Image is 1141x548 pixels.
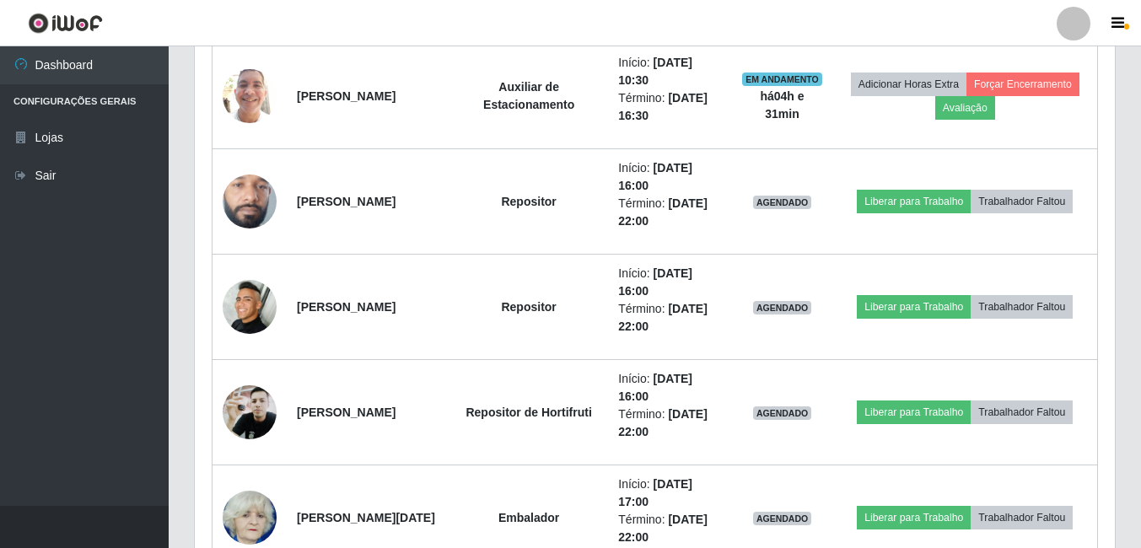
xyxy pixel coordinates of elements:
time: [DATE] 17:00 [618,477,692,508]
img: 1745421855441.jpeg [223,142,277,261]
time: [DATE] 16:00 [618,161,692,192]
li: Início: [618,370,721,406]
button: Liberar para Trabalho [857,506,971,529]
li: Término: [618,406,721,441]
img: CoreUI Logo [28,13,103,34]
li: Início: [618,54,721,89]
strong: [PERSON_NAME] [297,406,396,419]
button: Trabalhador Faltou [971,400,1073,424]
strong: [PERSON_NAME] [297,195,396,208]
img: 1657005856097.jpeg [223,487,277,548]
time: [DATE] 16:00 [618,372,692,403]
button: Forçar Encerramento [966,73,1079,96]
img: 1690477066361.jpeg [223,280,277,334]
button: Trabalhador Faltou [971,506,1073,529]
strong: há 04 h e 31 min [760,89,804,121]
li: Término: [618,300,721,336]
strong: Auxiliar de Estacionamento [483,80,574,111]
li: Início: [618,265,721,300]
li: Início: [618,475,721,511]
strong: [PERSON_NAME] [297,300,396,314]
strong: [PERSON_NAME] [297,89,396,103]
time: [DATE] 16:00 [618,266,692,298]
img: 1753350914768.jpeg [223,60,277,132]
button: Trabalhador Faltou [971,190,1073,213]
button: Liberar para Trabalho [857,295,971,319]
li: Início: [618,159,721,195]
span: AGENDADO [753,301,812,314]
button: Trabalhador Faltou [971,295,1073,319]
span: AGENDADO [753,512,812,525]
strong: Embalador [498,511,559,524]
li: Término: [618,195,721,230]
li: Término: [618,89,721,125]
strong: [PERSON_NAME][DATE] [297,511,435,524]
li: Término: [618,511,721,546]
span: AGENDADO [753,406,812,420]
time: [DATE] 10:30 [618,56,692,87]
strong: Repositor de Hortifruti [466,406,591,419]
button: Liberar para Trabalho [857,400,971,424]
button: Avaliação [935,96,995,120]
span: AGENDADO [753,196,812,209]
img: 1730639416659.jpeg [223,377,277,449]
button: Adicionar Horas Extra [851,73,966,96]
strong: Repositor [501,195,556,208]
strong: Repositor [501,300,556,314]
span: EM ANDAMENTO [742,73,822,86]
button: Liberar para Trabalho [857,190,971,213]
